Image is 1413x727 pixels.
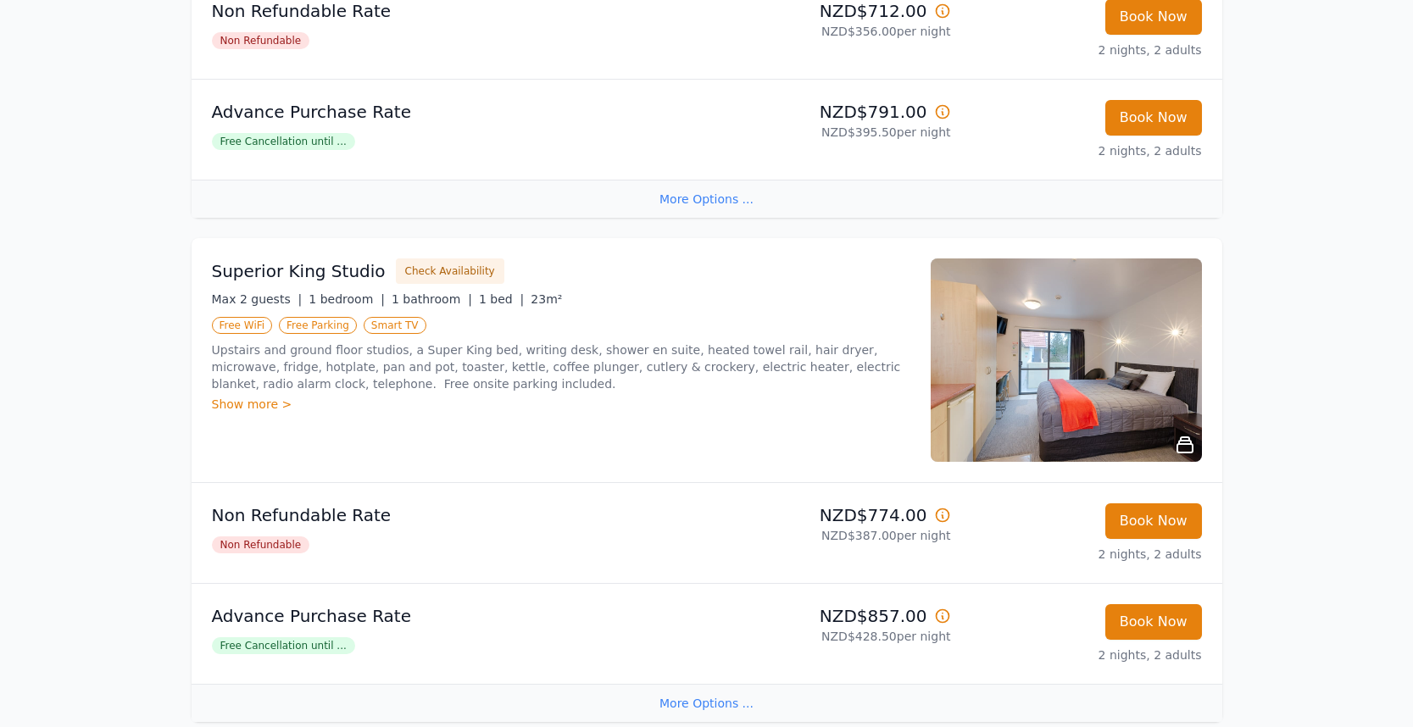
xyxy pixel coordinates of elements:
[212,536,310,553] span: Non Refundable
[212,32,310,49] span: Non Refundable
[714,604,951,628] p: NZD$857.00
[714,503,951,527] p: NZD$774.00
[212,259,386,283] h3: Superior King Studio
[279,317,357,334] span: Free Parking
[212,100,700,124] p: Advance Purchase Rate
[309,292,385,306] span: 1 bedroom |
[212,133,355,150] span: Free Cancellation until ...
[212,503,700,527] p: Non Refundable Rate
[714,527,951,544] p: NZD$387.00 per night
[192,684,1222,722] div: More Options ...
[714,124,951,141] p: NZD$395.50 per night
[392,292,472,306] span: 1 bathroom |
[965,546,1202,563] p: 2 nights, 2 adults
[479,292,524,306] span: 1 bed |
[1105,604,1202,640] button: Book Now
[965,647,1202,663] p: 2 nights, 2 adults
[965,42,1202,58] p: 2 nights, 2 adults
[965,142,1202,159] p: 2 nights, 2 adults
[212,637,355,654] span: Free Cancellation until ...
[212,604,700,628] p: Advance Purchase Rate
[396,258,504,284] button: Check Availability
[212,341,910,392] p: Upstairs and ground floor studios, a Super King bed, writing desk, shower en suite, heated towel ...
[212,396,910,413] div: Show more >
[531,292,562,306] span: 23m²
[714,100,951,124] p: NZD$791.00
[714,23,951,40] p: NZD$356.00 per night
[714,628,951,645] p: NZD$428.50 per night
[212,292,303,306] span: Max 2 guests |
[1105,100,1202,136] button: Book Now
[364,317,426,334] span: Smart TV
[212,317,273,334] span: Free WiFi
[1105,503,1202,539] button: Book Now
[192,180,1222,218] div: More Options ...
